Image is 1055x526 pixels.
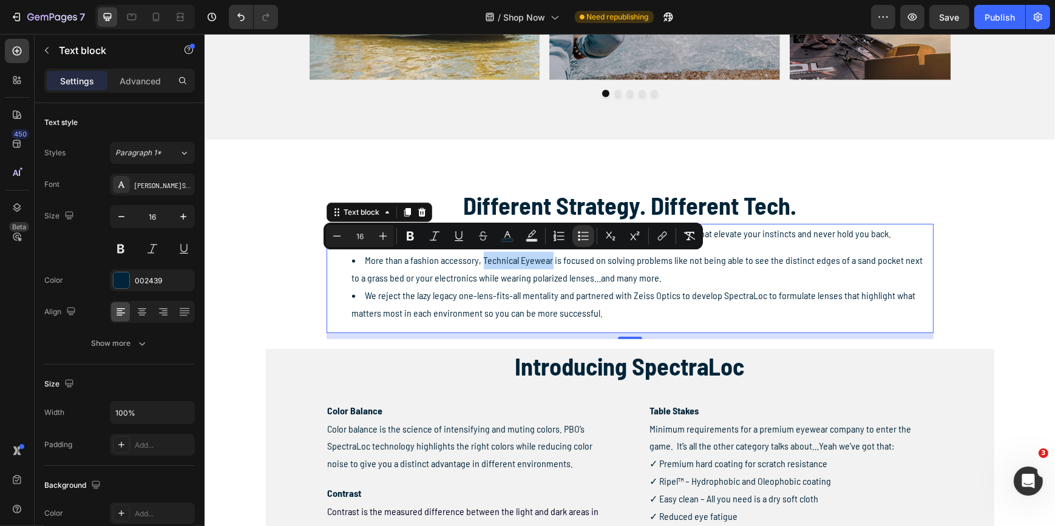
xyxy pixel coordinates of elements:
iframe: Design area [205,34,1055,526]
div: Editor contextual toolbar [324,223,703,249]
p: Settings [60,75,94,87]
button: Show more [44,332,195,354]
div: Add... [135,440,192,451]
div: [PERSON_NAME] Semi Condensed [135,180,192,191]
button: Dot [410,56,417,63]
span: More than a fashion accessory, Technical Eyewear is focused on solving problems like not being ab... [148,220,719,249]
p: Text block [59,43,162,58]
div: 002439 [135,275,192,286]
p: Minimum requirements for a premium eyewear company to enter the game. It’s all the other category... [446,386,728,509]
span: Color balance is the science of intensifying and muting colors. PBO’s SpectraLoc technology highl... [123,389,388,436]
p: Contrast [123,452,405,467]
button: 7 [5,5,90,29]
input: Auto [110,402,194,423]
div: Size [44,208,76,224]
button: Dot [422,56,429,63]
button: Dot [434,56,441,63]
span: Paragraph 1* [115,147,161,158]
div: Undo/Redo [229,5,278,29]
button: Dot [398,56,405,63]
span: / [498,11,501,24]
div: Styles [44,147,66,158]
div: 450 [12,129,29,139]
div: Padding [44,439,72,450]
h2: Different Strategy. Different Tech. [9,154,841,188]
p: Table Stakes [446,369,728,384]
span: Need republishing [587,12,649,22]
button: Publish [974,5,1025,29]
p: Advanced [120,75,161,87]
div: Add... [135,508,192,519]
span: 3 [1039,448,1048,458]
button: Dot [446,56,453,63]
div: Color [44,275,63,286]
div: Rich Text Editor. Editing area: main [122,190,729,299]
span: Shop Now [504,11,546,24]
div: Beta [9,222,29,232]
span: PBO was founded on a lens first strategy and a promise of relentless innovation to produce optics... [123,194,687,205]
span: We reject the lazy legacy one-lens-fits-all mentality and partnered with Zeiss Optics to develop ... [148,255,711,285]
div: Size [44,376,76,393]
h2: Introducing SpectraLoc [122,315,729,349]
p: Color Balance [123,369,405,384]
div: Show more [92,337,148,349]
div: Text style [44,117,78,128]
div: Background [44,477,103,494]
div: Color [44,508,63,519]
p: 7 [80,10,85,24]
div: Publish [985,11,1015,24]
div: Font [44,179,59,190]
button: Paragraph 1* [110,142,195,164]
span: Save [940,12,960,22]
div: Align [44,304,78,320]
button: Save [929,5,969,29]
div: Width [44,407,64,418]
iframe: Intercom live chat [1014,467,1043,496]
div: Text block [137,173,178,184]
